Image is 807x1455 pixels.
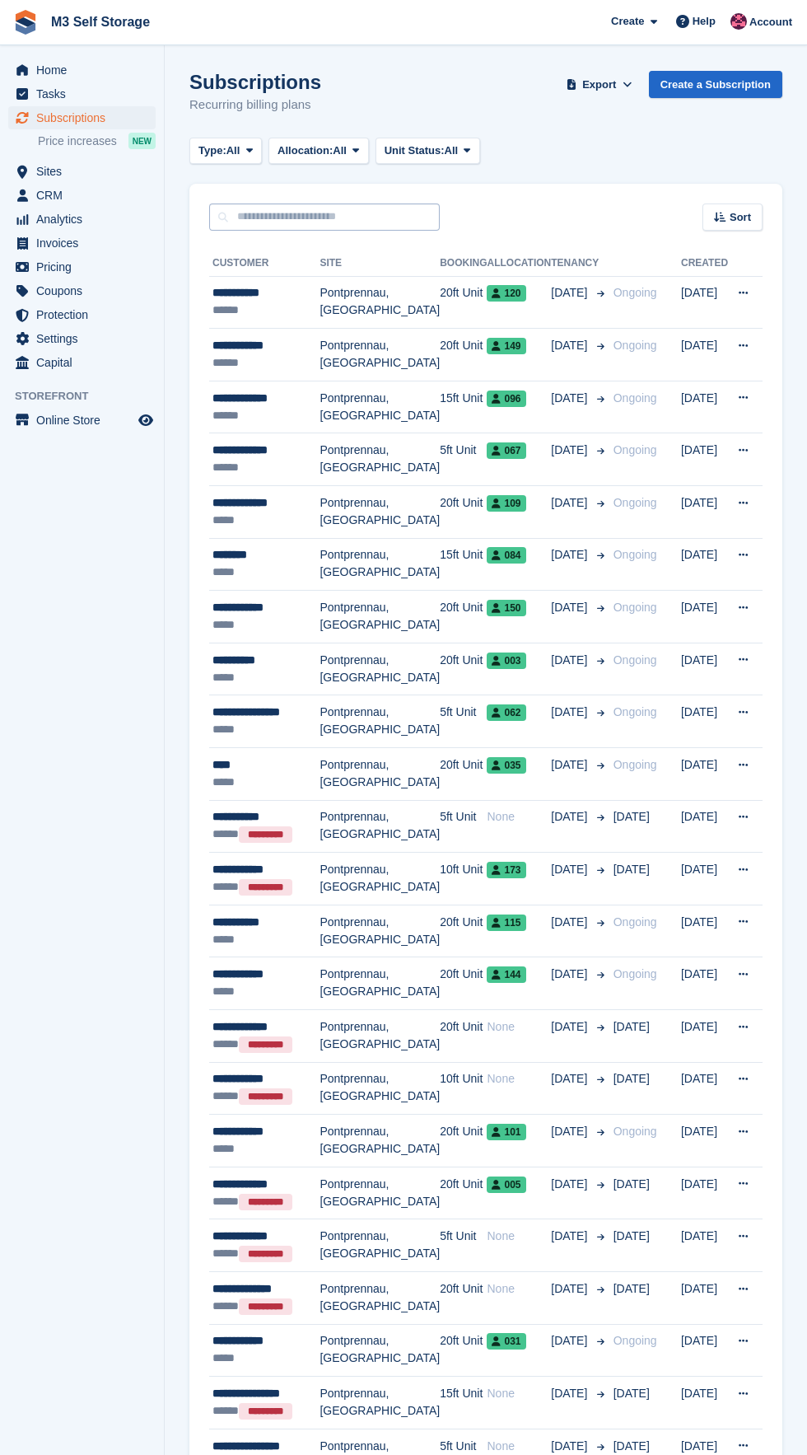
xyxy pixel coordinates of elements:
span: [DATE] [551,284,590,302]
td: Pontprennau, [GEOGRAPHIC_DATA] [320,1219,440,1272]
span: [DATE] [551,442,590,459]
td: 20ft Unit [440,1010,487,1063]
span: Storefront [15,388,164,405]
td: [DATE] [681,1167,728,1219]
div: None [487,1228,551,1245]
span: Online Store [36,409,135,432]
span: Sort [730,209,751,226]
td: Pontprennau, [GEOGRAPHIC_DATA] [320,1324,440,1377]
span: All [226,143,240,159]
a: menu [8,351,156,374]
img: Nick Jones [730,13,747,30]
td: Pontprennau, [GEOGRAPHIC_DATA] [320,1377,440,1429]
span: [DATE] [551,1438,590,1455]
span: [DATE] [551,1385,590,1402]
span: Protection [36,303,135,326]
div: None [487,1438,551,1455]
td: [DATE] [681,433,728,486]
a: Preview store [136,410,156,430]
button: Unit Status: All [376,138,480,165]
td: 20ft Unit [440,1324,487,1377]
td: [DATE] [681,1271,728,1324]
td: Pontprennau, [GEOGRAPHIC_DATA] [320,486,440,539]
span: [DATE] [613,863,650,876]
span: Ongoing [613,1125,657,1138]
span: [DATE] [551,704,590,721]
td: Pontprennau, [GEOGRAPHIC_DATA] [320,538,440,591]
th: Site [320,250,440,277]
th: Allocation [487,250,551,277]
td: [DATE] [681,538,728,591]
td: [DATE] [681,486,728,539]
td: [DATE] [681,381,728,433]
span: Ongoing [613,915,657,929]
td: [DATE] [681,1219,728,1272]
span: [DATE] [551,808,590,826]
span: [DATE] [551,546,590,564]
span: [DATE] [551,914,590,931]
td: 20ft Unit [440,329,487,381]
th: Booking [440,250,487,277]
td: Pontprennau, [GEOGRAPHIC_DATA] [320,695,440,748]
span: [DATE] [551,1332,590,1350]
button: Export [563,71,636,98]
span: [DATE] [551,1228,590,1245]
a: menu [8,232,156,255]
td: Pontprennau, [GEOGRAPHIC_DATA] [320,329,440,381]
span: [DATE] [613,1387,650,1400]
span: Subscriptions [36,106,135,129]
span: Invoices [36,232,135,255]
span: Capital [36,351,135,374]
td: Pontprennau, [GEOGRAPHIC_DATA] [320,381,440,433]
th: Tenancy [551,250,606,277]
div: None [487,808,551,826]
th: Customer [209,250,320,277]
span: Ongoing [613,758,657,771]
span: [DATE] [551,861,590,878]
span: [DATE] [551,966,590,983]
td: 20ft Unit [440,591,487,643]
div: None [487,1385,551,1402]
span: Tasks [36,82,135,105]
button: Allocation: All [268,138,369,165]
a: menu [8,303,156,326]
span: 150 [487,600,525,616]
td: [DATE] [681,905,728,957]
span: Create [611,13,644,30]
span: 101 [487,1124,525,1140]
td: Pontprennau, [GEOGRAPHIC_DATA] [320,905,440,957]
span: Ongoing [613,391,657,405]
div: None [487,1070,551,1088]
td: 10ft Unit [440,1062,487,1115]
a: M3 Self Storage [44,8,156,35]
p: Recurring billing plans [189,96,321,115]
span: [DATE] [551,652,590,669]
span: Ongoing [613,286,657,299]
span: Ongoing [613,496,657,509]
span: Ongoing [613,1334,657,1347]
span: [DATE] [551,1176,590,1193]
a: Price increases NEW [38,132,156,150]
a: menu [8,327,156,350]
td: [DATE] [681,1377,728,1429]
span: [DATE] [613,1229,650,1242]
span: [DATE] [613,1282,650,1295]
span: [DATE] [551,390,590,407]
td: [DATE] [681,1062,728,1115]
button: Type: All [189,138,262,165]
td: 20ft Unit [440,486,487,539]
th: Created [681,250,728,277]
td: 15ft Unit [440,538,487,591]
td: Pontprennau, [GEOGRAPHIC_DATA] [320,1167,440,1219]
span: 096 [487,391,525,407]
span: [DATE] [551,1070,590,1088]
a: menu [8,255,156,278]
td: Pontprennau, [GEOGRAPHIC_DATA] [320,643,440,695]
span: [DATE] [551,1018,590,1036]
td: 20ft Unit [440,1115,487,1167]
span: 149 [487,338,525,354]
td: Pontprennau, [GEOGRAPHIC_DATA] [320,1062,440,1115]
span: Ongoing [613,548,657,561]
span: Type: [198,143,226,159]
span: Ongoing [613,339,657,352]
